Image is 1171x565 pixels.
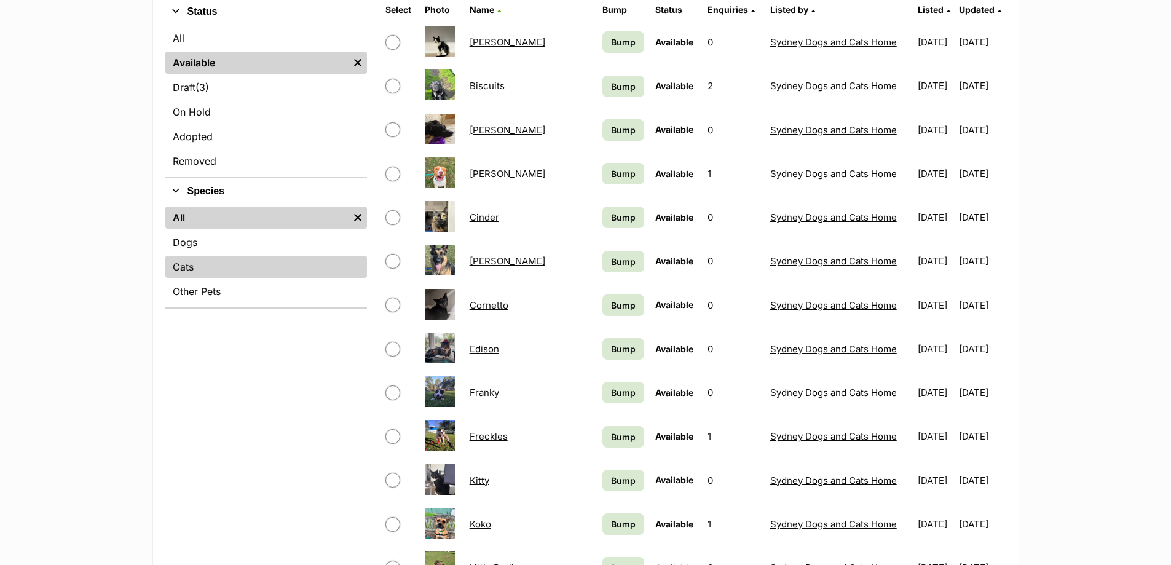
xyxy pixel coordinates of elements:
[611,430,636,443] span: Bump
[602,513,644,535] a: Bump
[655,299,693,310] span: Available
[611,342,636,355] span: Bump
[913,503,958,545] td: [DATE]
[611,36,636,49] span: Bump
[703,371,764,414] td: 0
[611,474,636,487] span: Bump
[913,21,958,63] td: [DATE]
[959,65,1004,107] td: [DATE]
[770,124,897,136] a: Sydney Dogs and Cats Home
[655,431,693,441] span: Available
[913,284,958,326] td: [DATE]
[602,470,644,491] a: Bump
[655,387,693,398] span: Available
[165,76,367,98] a: Draft
[470,36,545,48] a: [PERSON_NAME]
[770,299,897,311] a: Sydney Dogs and Cats Home
[913,328,958,370] td: [DATE]
[165,25,367,177] div: Status
[602,163,644,184] a: Bump
[602,251,644,272] a: Bump
[770,387,897,398] a: Sydney Dogs and Cats Home
[913,65,958,107] td: [DATE]
[703,459,764,502] td: 0
[959,196,1004,239] td: [DATE]
[349,52,367,74] a: Remove filter
[959,109,1004,151] td: [DATE]
[708,4,755,15] a: Enquiries
[470,4,494,15] span: Name
[655,81,693,91] span: Available
[470,80,505,92] a: Biscuits
[611,167,636,180] span: Bump
[655,344,693,354] span: Available
[470,430,508,442] a: Freckles
[708,4,748,15] span: translation missing: en.admin.listings.index.attributes.enquiries
[703,284,764,326] td: 0
[770,343,897,355] a: Sydney Dogs and Cats Home
[959,371,1004,414] td: [DATE]
[655,519,693,529] span: Available
[959,415,1004,457] td: [DATE]
[959,328,1004,370] td: [DATE]
[470,255,545,267] a: [PERSON_NAME]
[959,4,995,15] span: Updated
[655,168,693,179] span: Available
[770,211,897,223] a: Sydney Dogs and Cats Home
[655,475,693,485] span: Available
[959,284,1004,326] td: [DATE]
[611,211,636,224] span: Bump
[165,52,349,74] a: Available
[165,183,367,199] button: Species
[602,338,644,360] a: Bump
[703,328,764,370] td: 0
[770,255,897,267] a: Sydney Dogs and Cats Home
[349,207,367,229] a: Remove filter
[913,109,958,151] td: [DATE]
[165,4,367,20] button: Status
[913,196,958,239] td: [DATE]
[165,125,367,148] a: Adopted
[611,80,636,93] span: Bump
[470,299,508,311] a: Cornetto
[611,518,636,531] span: Bump
[703,152,764,195] td: 1
[770,4,808,15] span: Listed by
[770,4,815,15] a: Listed by
[165,280,367,302] a: Other Pets
[611,255,636,268] span: Bump
[165,101,367,123] a: On Hold
[611,124,636,136] span: Bump
[770,168,897,180] a: Sydney Dogs and Cats Home
[470,168,545,180] a: [PERSON_NAME]
[602,382,644,403] a: Bump
[165,150,367,172] a: Removed
[770,80,897,92] a: Sydney Dogs and Cats Home
[602,119,644,141] a: Bump
[165,231,367,253] a: Dogs
[770,36,897,48] a: Sydney Dogs and Cats Home
[195,80,209,95] span: (3)
[918,4,950,15] a: Listed
[770,518,897,530] a: Sydney Dogs and Cats Home
[602,76,644,97] a: Bump
[918,4,944,15] span: Listed
[165,256,367,278] a: Cats
[602,207,644,228] a: Bump
[165,204,367,307] div: Species
[703,196,764,239] td: 0
[470,343,499,355] a: Edison
[602,31,644,53] a: Bump
[611,299,636,312] span: Bump
[703,21,764,63] td: 0
[703,65,764,107] td: 2
[470,518,491,530] a: Koko
[913,152,958,195] td: [DATE]
[602,294,644,316] a: Bump
[959,240,1004,282] td: [DATE]
[611,386,636,399] span: Bump
[913,459,958,502] td: [DATE]
[655,212,693,223] span: Available
[770,475,897,486] a: Sydney Dogs and Cats Home
[959,21,1004,63] td: [DATE]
